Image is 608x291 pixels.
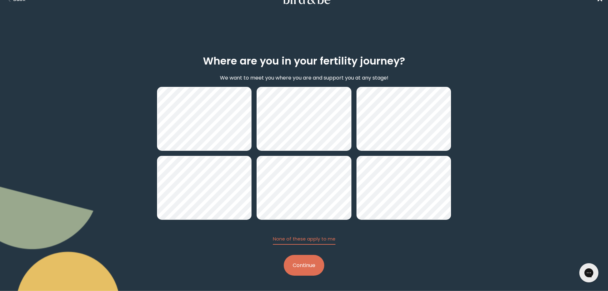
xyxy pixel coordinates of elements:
[203,53,405,69] h2: Where are you in your fertility journey?
[284,255,324,276] button: Continue
[220,74,388,82] p: We want to meet you where you are and support you at any stage!
[273,236,335,245] button: None of these apply to me
[576,261,602,285] iframe: Gorgias live chat messenger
